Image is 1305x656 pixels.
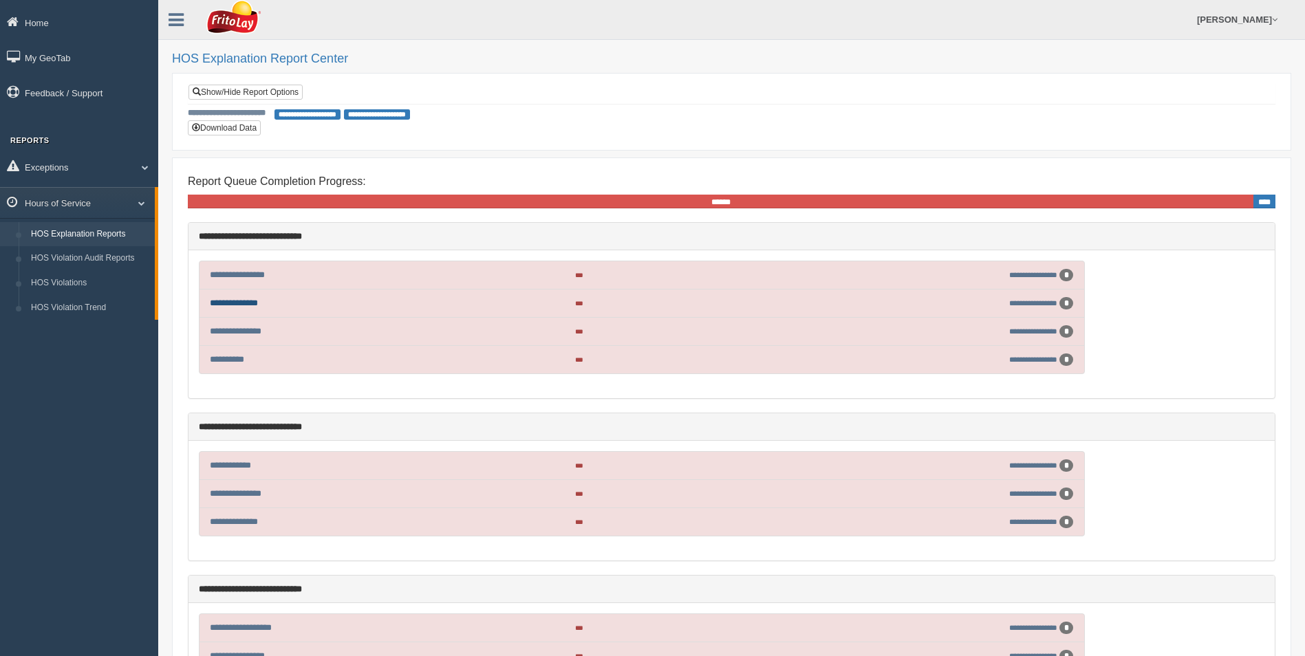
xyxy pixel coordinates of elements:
[25,246,155,271] a: HOS Violation Audit Reports
[188,175,1275,188] h4: Report Queue Completion Progress:
[188,120,261,135] button: Download Data
[25,296,155,320] a: HOS Violation Trend
[25,271,155,296] a: HOS Violations
[188,85,303,100] a: Show/Hide Report Options
[172,52,1291,66] h2: HOS Explanation Report Center
[25,222,155,247] a: HOS Explanation Reports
